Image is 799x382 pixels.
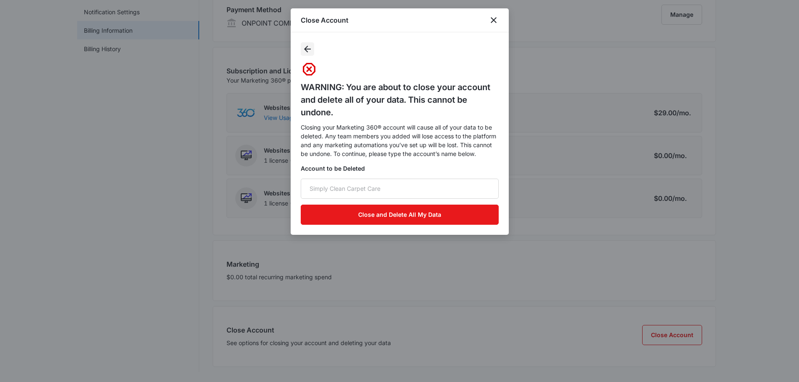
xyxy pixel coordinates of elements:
[301,81,499,119] h5: WARNING: You are about to close your account and delete all of your data. This cannot be undone.
[301,164,365,173] p: Account to be Deleted
[301,123,499,158] p: Closing your Marketing 360® account will cause all of your data to be deleted. Any team members y...
[489,15,499,25] button: close
[301,15,349,25] h1: Close Account
[301,179,499,199] input: Simply Clean Carpet Care
[301,205,499,225] button: Close and Delete All My Data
